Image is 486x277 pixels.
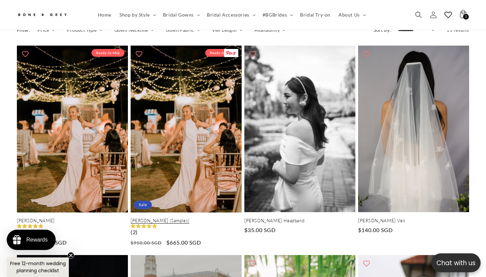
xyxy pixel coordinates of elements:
[296,8,334,22] a: Bridal Try-on
[300,12,330,18] span: Bridal Try-on
[94,8,115,22] a: Home
[259,8,296,22] summary: #BGBrides
[159,8,203,22] summary: Bridal Gowns
[334,8,369,22] summary: About Us
[203,8,259,22] summary: Bridal Accessories
[163,12,194,18] span: Bridal Gowns
[19,47,32,61] button: Add to wishlist
[98,12,111,18] span: Home
[207,12,249,18] span: Bridal Accessories
[246,257,260,270] button: Add to wishlist
[19,257,32,270] button: Add to wishlist
[131,218,242,224] a: [PERSON_NAME] (Samples)
[17,218,128,224] a: [PERSON_NAME]
[244,218,355,224] a: [PERSON_NAME] Headband
[431,253,481,272] button: Open chatbox
[10,260,66,274] span: Free 12-month wedding planning checklist
[374,27,391,33] label: Sort by:
[246,47,260,61] button: Add to wishlist
[360,257,373,270] button: Add to wishlist
[132,47,146,61] button: Add to wishlist
[67,252,74,259] button: Close teaser
[339,12,360,18] span: About Us
[358,218,469,224] a: [PERSON_NAME] Veil
[447,27,469,33] span: 11 results
[26,237,48,243] div: Rewards
[115,8,159,22] summary: Shop by Style
[465,14,467,20] span: 1
[263,12,287,18] span: #BGBrides
[17,9,67,21] img: Bone and Grey Bridal
[431,258,481,268] p: Chat with us
[15,7,87,23] a: Bone and Grey Bridal
[411,7,426,22] summary: Search
[7,257,69,277] div: Free 12-month wedding planning checklistClose teaser
[119,12,150,18] span: Shop by Style
[360,47,373,61] button: Add to wishlist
